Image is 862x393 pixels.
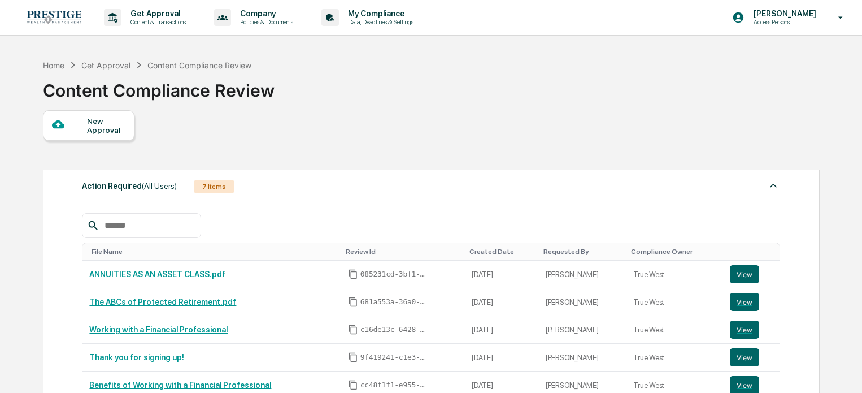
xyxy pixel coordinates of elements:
img: caret [767,179,780,192]
div: Toggle SortBy [346,248,460,256]
span: Copy Id [348,297,358,307]
span: Copy Id [348,269,358,279]
a: The ABCs of Protected Retirement.pdf [89,297,236,306]
a: Thank you for signing up! [89,353,184,362]
td: True West [626,344,723,372]
button: View [730,321,759,339]
span: Copy Id [348,352,358,362]
td: [PERSON_NAME] [539,288,626,316]
td: [PERSON_NAME] [539,344,626,372]
p: Access Persons [745,18,822,26]
td: [DATE] [465,316,539,344]
td: [PERSON_NAME] [539,316,626,344]
span: 9f419241-c1e3-49c2-997d-d46bd0652bc5 [360,353,428,362]
div: Toggle SortBy [469,248,534,256]
td: [PERSON_NAME] [539,261,626,288]
div: Content Compliance Review [147,61,251,70]
p: Get Approval [121,9,191,18]
span: 085231cd-3bf1-49cd-8edf-8e5c63198b44 [360,270,428,279]
p: Company [231,9,299,18]
p: Policies & Documents [231,18,299,26]
a: View [730,321,773,339]
a: ANNUITIES AS AN ASSET CLASS.pdf [89,270,225,279]
a: View [730,265,773,283]
span: 681a553a-36a0-440c-bc71-c511afe4472e [360,297,428,306]
td: True West [626,316,723,344]
span: (All Users) [142,182,177,191]
a: View [730,293,773,311]
div: Toggle SortBy [543,248,622,256]
div: New Approval [87,116,125,135]
span: c16de13c-6428-4fda-9cf8-1ae10db9bf8f [360,325,428,334]
p: My Compliance [339,9,419,18]
a: Working with a Financial Professional [89,325,228,334]
p: [PERSON_NAME] [745,9,822,18]
a: Benefits of Working with a Financial Professional [89,381,271,390]
td: [DATE] [465,288,539,316]
div: Toggle SortBy [732,248,776,256]
img: logo [27,11,81,24]
span: Copy Id [348,380,358,390]
div: Toggle SortBy [631,248,719,256]
button: View [730,265,759,283]
div: Action Required [82,179,177,193]
td: [DATE] [465,344,539,372]
p: Data, Deadlines & Settings [339,18,419,26]
div: Get Approval [81,61,130,70]
div: Toggle SortBy [92,248,336,256]
td: True West [626,261,723,288]
div: Home [43,61,64,70]
span: Copy Id [348,325,358,335]
div: 7 Items [194,180,234,193]
td: True West [626,288,723,316]
iframe: Open customer support [826,356,856,386]
a: View [730,348,773,366]
button: View [730,348,759,366]
button: View [730,293,759,311]
div: Content Compliance Review [43,71,275,101]
p: Content & Transactions [121,18,191,26]
td: [DATE] [465,261,539,288]
span: cc48f1f1-e955-4d97-a88e-47c6a179c046 [360,381,428,390]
